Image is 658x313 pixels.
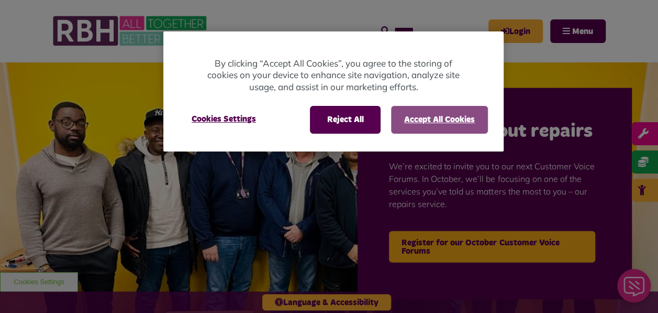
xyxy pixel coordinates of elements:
div: Close Web Assistant [6,3,40,37]
button: Cookies Settings [179,106,269,132]
div: Cookie banner [163,31,504,152]
div: Privacy [163,31,504,152]
button: Reject All [310,106,381,133]
button: Accept All Cookies [391,106,488,133]
p: By clicking “Accept All Cookies”, you agree to the storing of cookies on your device to enhance s... [205,58,462,93]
